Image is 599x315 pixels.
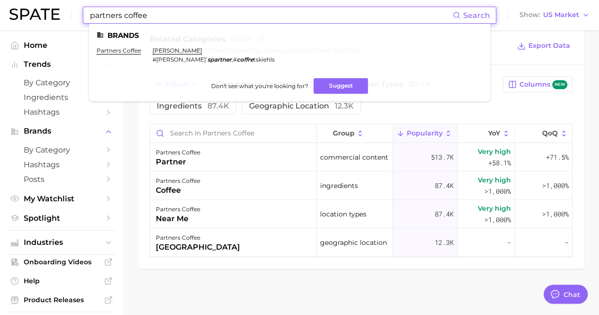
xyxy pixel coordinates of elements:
[457,124,515,143] button: YoY
[515,39,572,53] button: Export Data
[150,228,572,257] button: partners coffee[GEOGRAPHIC_DATA]geographic location12.3k--
[488,157,511,169] span: +58.1%
[463,11,490,20] span: Search
[406,129,442,137] span: Popularity
[24,194,99,203] span: My Watchlist
[233,56,237,63] span: #
[253,56,275,63] span: tskiehls
[8,57,116,72] button: Trends
[8,191,116,206] a: My Watchlist
[515,124,572,143] button: QoQ
[24,296,99,304] span: Product Releases
[517,9,592,21] button: ShowUS Market
[8,90,116,105] a: Ingredients
[565,237,569,248] span: -
[8,293,116,307] a: Product Releases
[8,38,116,53] a: Home
[24,93,99,102] span: Ingredients
[150,143,572,171] button: partners coffeepartnercommercial content513.7kVery high+58.1%+71.5%
[542,129,558,137] span: QoQ
[317,124,393,143] button: group
[313,78,368,94] button: Suggest
[435,237,454,248] span: 12.3k
[8,211,116,225] a: Spotlight
[484,215,511,224] span: >1,000%
[156,213,200,225] div: near me
[9,9,60,20] img: SPATE
[24,145,99,154] span: by Category
[150,124,316,142] input: Search in partners coffee
[8,235,116,250] button: Industries
[97,31,483,39] li: Brands
[335,101,354,110] span: 12.3k
[156,185,200,196] div: coffee
[24,41,99,50] span: Home
[24,238,99,247] span: Industries
[478,203,511,214] span: Very high
[156,156,200,168] div: partner
[507,237,511,248] span: -
[8,172,116,187] a: Posts
[484,187,511,196] span: >1,000%
[320,208,367,220] span: location types
[320,237,387,248] span: geographic location
[156,204,200,215] div: partners coffee
[24,258,99,266] span: Onboarding Videos
[542,181,569,190] span: >1,000%
[24,127,99,135] span: Brands
[8,105,116,119] a: Hashtags
[546,152,569,163] span: +71.5%
[97,47,141,54] a: partners coffee
[393,124,457,143] button: Popularity
[542,209,569,218] span: >1,000%
[156,232,240,243] div: partners coffee
[157,102,229,110] span: ingredients
[8,143,116,157] a: by Category
[89,7,453,23] input: Search here for a brand, industry, or ingredient
[24,175,99,184] span: Posts
[8,124,116,138] button: Brands
[152,56,275,63] div: ,
[8,255,116,269] a: Onboarding Videos
[24,160,99,169] span: Hashtags
[552,80,567,89] span: new
[24,108,99,117] span: Hashtags
[156,147,200,158] div: partners coffee
[320,180,358,191] span: ingredients
[528,42,570,50] span: Export Data
[24,60,99,69] span: Trends
[478,146,511,157] span: Very high
[519,80,567,89] span: Columns
[156,242,240,253] div: [GEOGRAPHIC_DATA]
[431,152,454,163] span: 513.7k
[332,129,354,137] span: group
[24,214,99,223] span: Spotlight
[8,274,116,288] a: Help
[211,82,308,90] span: Don't see what you're looking for?
[207,56,232,63] em: spartner
[24,277,99,285] span: Help
[156,175,200,187] div: partners coffee
[435,208,454,220] span: 87.4k
[150,200,572,228] button: partners coffeenear melocation types87.4kVery high>1,000%>1,000%
[152,47,202,54] a: [PERSON_NAME]
[249,102,354,110] span: geographic location
[488,129,500,137] span: YoY
[152,56,207,63] span: #[PERSON_NAME]’
[24,78,99,87] span: by Category
[8,75,116,90] a: by Category
[207,101,229,110] span: 87.4k
[8,157,116,172] a: Hashtags
[320,152,388,163] span: commercial content
[519,12,540,18] span: Show
[543,12,579,18] span: US Market
[478,174,511,186] span: Very high
[435,180,454,191] span: 87.4k
[237,56,253,63] em: coffre
[150,171,572,200] button: partners coffeecoffeeingredients87.4kVery high>1,000%>1,000%
[503,76,572,92] button: Columnsnew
